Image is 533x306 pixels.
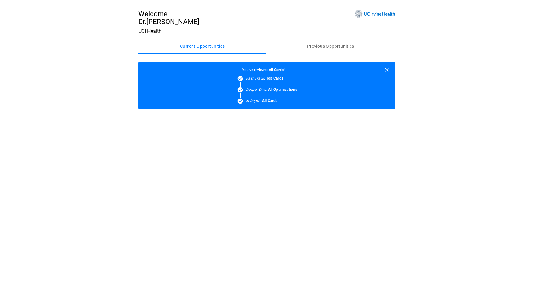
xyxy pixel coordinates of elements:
[269,68,284,72] b: All Cards
[355,10,395,18] img: Site Logo
[143,68,384,72] span: You've reviewed !
[246,76,265,80] em: Fast Track:
[268,87,297,92] b: All Optimizations
[246,87,267,92] em: Deeper Dive:
[180,44,225,49] span: Current Opportunities
[138,18,199,26] span: Dr. [PERSON_NAME]
[266,76,283,80] b: Top Cards
[138,28,162,34] span: UCI Health
[307,44,354,49] span: Previous Opportunities
[138,10,199,18] span: Welcome
[262,99,277,103] b: All Cards
[246,99,261,103] em: In Depth:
